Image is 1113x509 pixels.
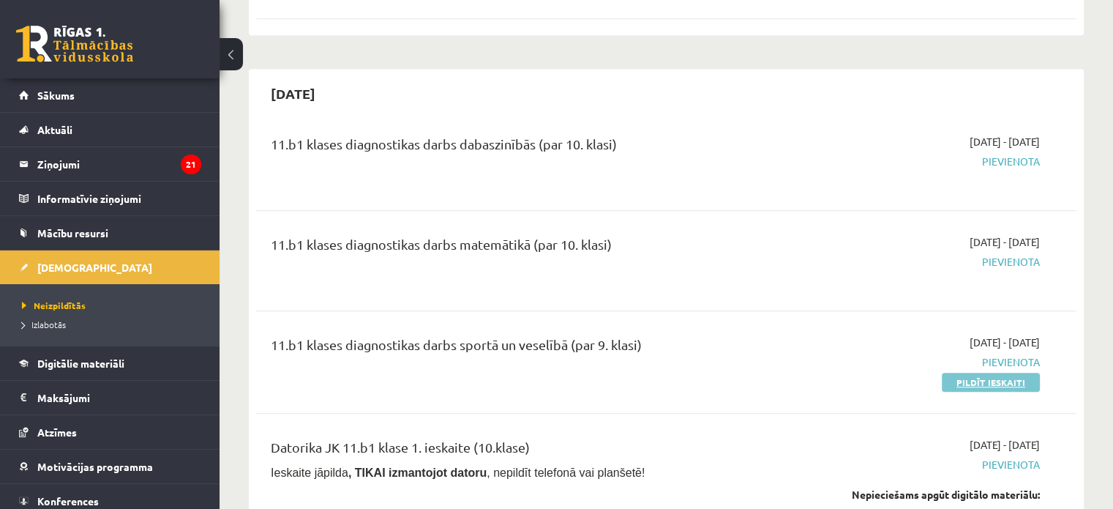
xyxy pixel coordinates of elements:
[970,134,1040,149] span: [DATE] - [DATE]
[37,226,108,239] span: Mācību resursi
[271,234,776,261] div: 11.b1 klases diagnostikas darbs matemātikā (par 10. klasi)
[271,335,776,362] div: 11.b1 klases diagnostikas darbs sportā un veselībā (par 9. klasi)
[37,357,124,370] span: Digitālie materiāli
[348,467,487,479] b: , TIKAI izmantojot datoru
[271,134,776,161] div: 11.b1 klases diagnostikas darbs dabaszinībās (par 10. klasi)
[22,319,66,330] span: Izlabotās
[22,300,86,311] span: Neizpildītās
[970,437,1040,453] span: [DATE] - [DATE]
[970,234,1040,250] span: [DATE] - [DATE]
[16,26,133,62] a: Rīgas 1. Tālmācības vidusskola
[37,261,152,274] span: [DEMOGRAPHIC_DATA]
[22,318,205,331] a: Izlabotās
[798,354,1040,370] span: Pievienota
[19,346,201,380] a: Digitālie materiāli
[37,182,201,215] legend: Informatīvie ziņojumi
[19,250,201,284] a: [DEMOGRAPHIC_DATA]
[970,335,1040,350] span: [DATE] - [DATE]
[19,113,201,146] a: Aktuāli
[798,154,1040,169] span: Pievienota
[19,216,201,250] a: Mācību resursi
[256,76,330,111] h2: [DATE]
[271,467,645,479] span: Ieskaite jāpilda , nepildīt telefonā vai planšetē!
[181,155,201,174] i: 21
[37,426,77,439] span: Atzīmes
[19,450,201,483] a: Motivācijas programma
[37,123,72,136] span: Aktuāli
[19,415,201,449] a: Atzīmes
[22,299,205,312] a: Neizpildītās
[942,373,1040,392] a: Pildīt ieskaiti
[37,381,201,415] legend: Maksājumi
[798,487,1040,502] div: Nepieciešams apgūt digitālo materiālu:
[37,147,201,181] legend: Ziņojumi
[271,437,776,464] div: Datorika JK 11.b1 klase 1. ieskaite (10.klase)
[37,494,99,508] span: Konferences
[19,147,201,181] a: Ziņojumi21
[19,182,201,215] a: Informatīvie ziņojumi
[19,381,201,415] a: Maksājumi
[19,78,201,112] a: Sākums
[798,457,1040,472] span: Pievienota
[798,254,1040,270] span: Pievienota
[37,460,153,473] span: Motivācijas programma
[37,89,75,102] span: Sākums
